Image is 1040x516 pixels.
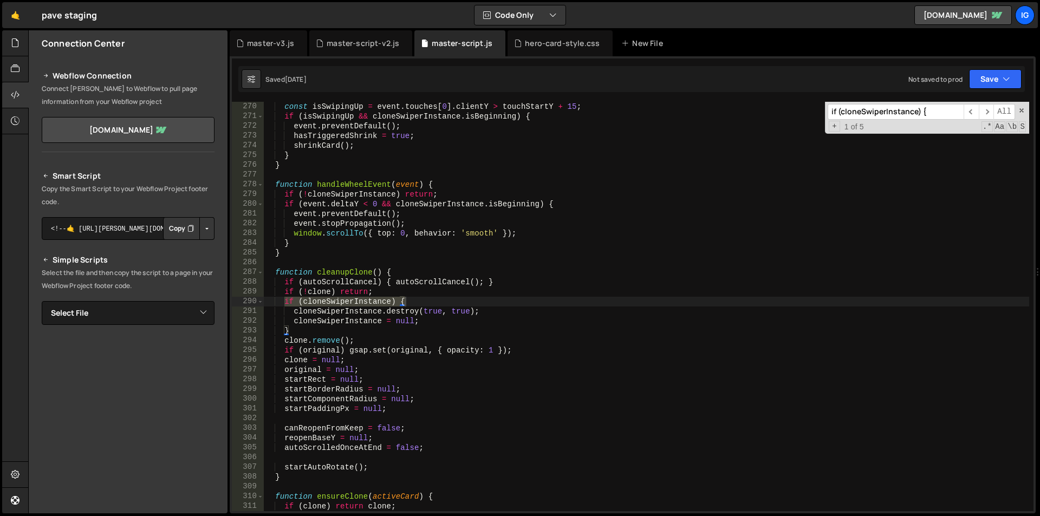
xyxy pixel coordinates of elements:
span: CaseSensitive Search [994,121,1005,132]
div: 274 [232,141,264,151]
textarea: <!--🤙 [URL][PERSON_NAME][DOMAIN_NAME]> <script>document.addEventListener("DOMContentLoaded", func... [42,217,214,240]
div: master-v3.js [247,38,294,49]
div: master-script.js [432,38,492,49]
div: 279 [232,190,264,199]
div: 305 [232,443,264,453]
span: Whole Word Search [1006,121,1018,132]
div: 306 [232,453,264,462]
p: Copy the Smart Script to your Webflow Project footer code. [42,182,214,208]
div: Not saved to prod [908,75,963,84]
div: 308 [232,472,264,482]
div: 304 [232,433,264,443]
iframe: YouTube video player [42,343,216,440]
h2: Simple Scripts [42,253,214,266]
div: 309 [232,482,264,492]
a: 🤙 [2,2,29,28]
h2: Webflow Connection [42,69,214,82]
div: Button group with nested dropdown [163,217,214,240]
a: ig [1015,5,1035,25]
a: [DOMAIN_NAME] [42,117,214,143]
div: master-script-v2.js [327,38,399,49]
p: Select the file and then copy the script to a page in your Webflow Project footer code. [42,266,214,292]
div: 298 [232,375,264,384]
div: 303 [232,423,264,433]
div: 272 [232,121,264,131]
div: 287 [232,267,264,277]
div: 286 [232,258,264,267]
div: 278 [232,180,264,190]
div: 270 [232,102,264,112]
span: Toggle Replace mode [829,121,840,132]
div: 276 [232,160,264,170]
div: 302 [232,414,264,423]
div: 288 [232,277,264,287]
span: ​ [979,104,994,120]
a: [DOMAIN_NAME] [914,5,1012,25]
h2: Smart Script [42,169,214,182]
div: 296 [232,355,264,365]
span: Search In Selection [1019,121,1026,132]
div: 297 [232,365,264,375]
span: ​ [964,104,979,120]
div: New File [621,38,667,49]
div: 281 [232,209,264,219]
div: 282 [232,219,264,228]
div: 280 [232,199,264,209]
div: 277 [232,170,264,180]
div: 293 [232,326,264,336]
div: 285 [232,248,264,258]
div: 289 [232,287,264,297]
h2: Connection Center [42,37,125,49]
span: RegExp Search [981,121,993,132]
div: 301 [232,404,264,414]
div: pave staging [42,9,97,22]
div: 295 [232,345,264,355]
div: Saved [265,75,307,84]
div: 284 [232,238,264,248]
button: Code Only [474,5,565,25]
div: 292 [232,316,264,326]
button: Copy [163,217,200,240]
div: hero-card-style.css [525,38,600,49]
div: 294 [232,336,264,345]
span: 1 of 5 [840,122,868,132]
div: 307 [232,462,264,472]
button: Save [969,69,1022,89]
div: 275 [232,151,264,160]
div: [DATE] [285,75,307,84]
div: 273 [232,131,264,141]
input: Search for [828,104,964,120]
div: 291 [232,306,264,316]
div: 271 [232,112,264,121]
div: 300 [232,394,264,404]
div: 311 [232,501,264,511]
p: Connect [PERSON_NAME] to Webflow to pull page information from your Webflow project [42,82,214,108]
div: 283 [232,228,264,238]
div: 310 [232,492,264,501]
div: 299 [232,384,264,394]
span: Alt-Enter [993,104,1015,120]
div: 290 [232,297,264,306]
